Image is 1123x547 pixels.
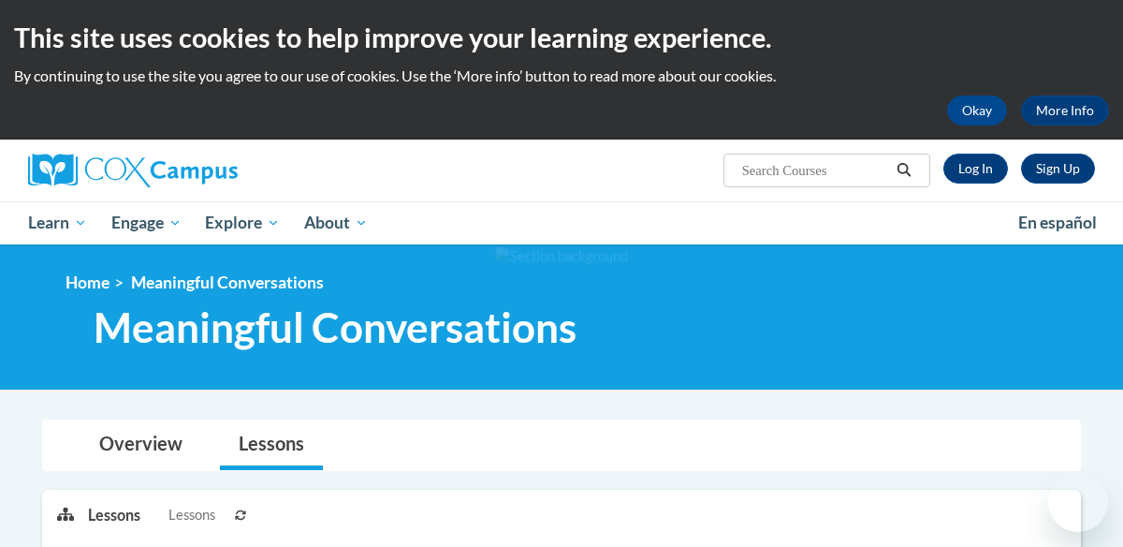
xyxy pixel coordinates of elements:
div: Main menu [14,201,1109,244]
a: Overview [80,421,201,470]
p: By continuing to use the site you agree to our use of cookies. Use the ‘More info’ button to read... [14,66,1109,86]
a: About [292,201,380,244]
a: Lessons [220,421,323,470]
a: Cox Campus [28,154,365,187]
a: Log In [943,154,1008,184]
a: Home [66,273,109,292]
button: Search [890,159,918,182]
a: Engage [99,201,194,244]
span: Learn [28,212,87,234]
a: Learn [16,201,99,244]
a: More Info [1021,96,1109,126]
span: Meaningful Conversations [131,273,324,292]
a: Explore [193,201,292,244]
span: About [304,212,368,234]
span: Meaningful Conversations [94,303,576,352]
button: Okay [947,96,1007,126]
span: Lessons [168,505,215,525]
img: Section background [495,246,628,267]
p: Lessons [88,505,140,525]
input: Search Courses [740,159,890,182]
span: Explore [205,212,280,234]
a: Register [1021,154,1095,184]
span: Engage [111,212,182,234]
h2: This site uses cookies to help improve your learning experience. [14,19,1109,56]
a: En español [1006,203,1109,243]
iframe: Button to launch messaging window [1048,472,1108,532]
span: En español [1018,213,1097,232]
img: Cox Campus [28,154,238,187]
